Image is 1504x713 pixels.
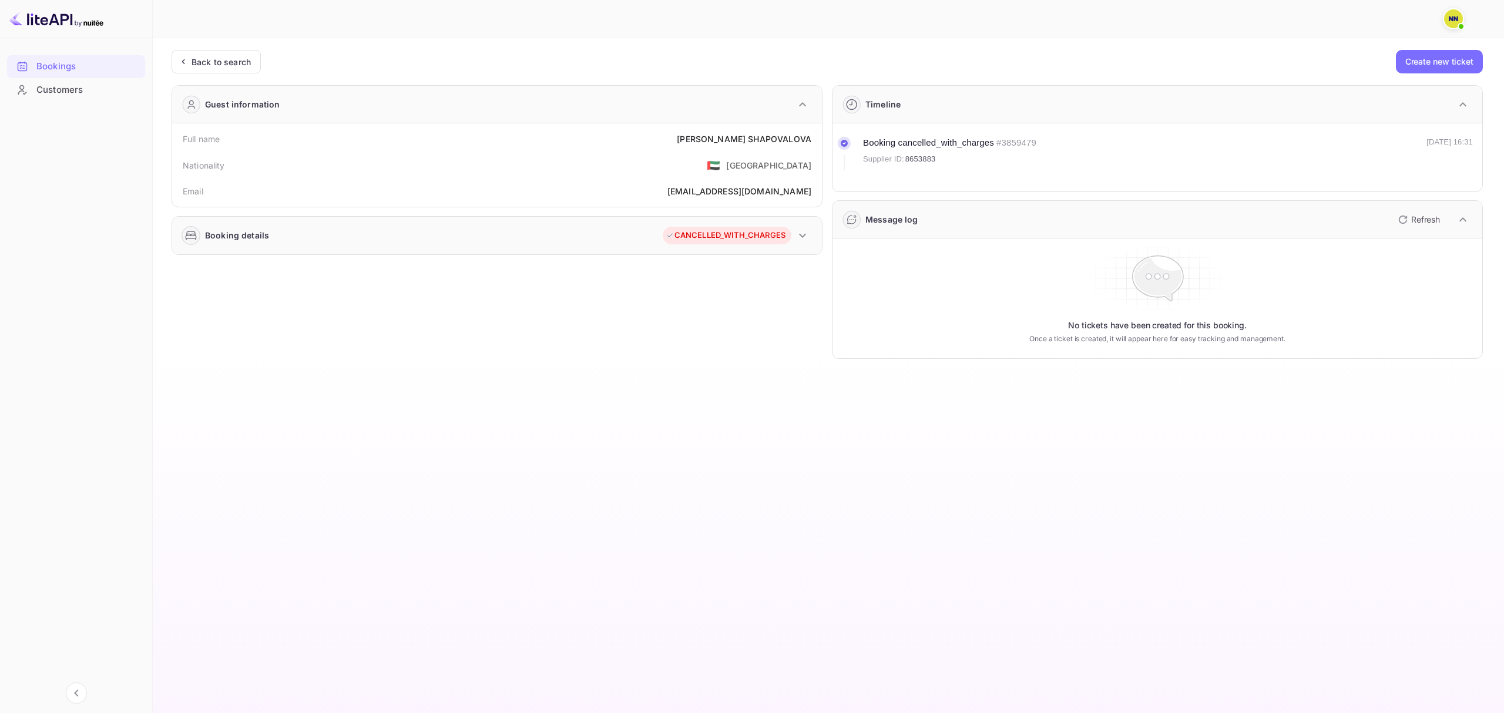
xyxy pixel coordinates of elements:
[183,133,220,145] div: Full name
[981,334,1334,344] p: Once a ticket is created, it will appear here for easy tracking and management.
[183,185,203,197] div: Email
[863,153,904,165] span: Supplier ID:
[7,55,145,77] a: Bookings
[66,682,87,704] button: Collapse navigation
[1391,210,1445,229] button: Refresh
[1426,136,1473,170] div: [DATE] 16:31
[865,213,918,226] div: Message log
[726,159,811,171] div: [GEOGRAPHIC_DATA]
[863,136,994,150] div: Booking cancelled_with_charges
[7,79,145,102] div: Customers
[905,153,936,165] span: 8653883
[36,83,139,97] div: Customers
[1444,9,1463,28] img: N/A N/A
[36,60,139,73] div: Bookings
[707,154,720,176] span: United States
[9,9,103,28] img: LiteAPI logo
[677,133,811,145] div: [PERSON_NAME] SHAPOVALOVA
[7,79,145,100] a: Customers
[192,56,251,68] div: Back to search
[1411,213,1440,226] p: Refresh
[667,185,811,197] div: [EMAIL_ADDRESS][DOMAIN_NAME]
[7,55,145,78] div: Bookings
[205,98,280,110] div: Guest information
[205,229,269,241] div: Booking details
[183,159,225,171] div: Nationality
[666,230,785,241] div: CANCELLED_WITH_CHARGES
[1068,319,1247,331] p: No tickets have been created for this booking.
[1396,50,1483,73] button: Create new ticket
[865,98,901,110] div: Timeline
[996,136,1036,150] div: # 3859479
